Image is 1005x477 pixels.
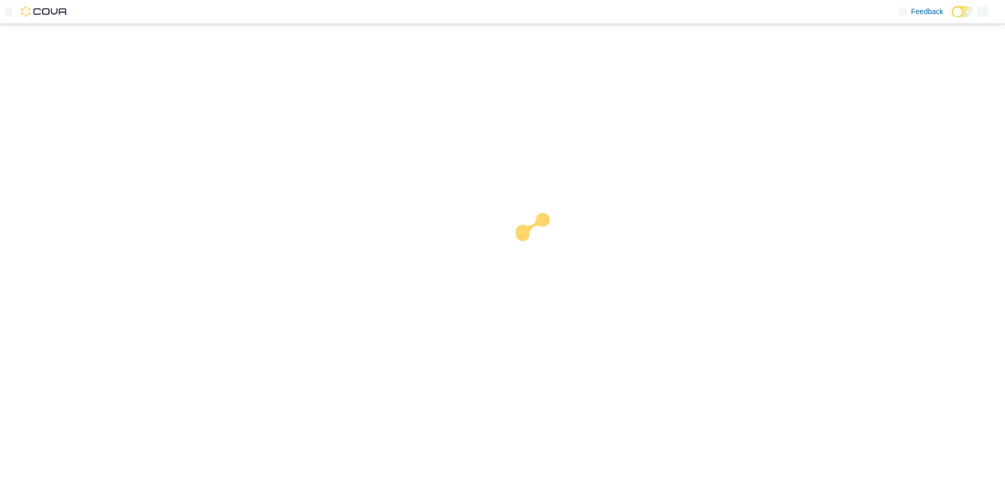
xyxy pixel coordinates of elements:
[895,1,947,22] a: Feedback
[21,6,68,17] img: Cova
[502,205,581,284] img: cova-loader
[911,6,943,17] span: Feedback
[952,6,974,17] input: Dark Mode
